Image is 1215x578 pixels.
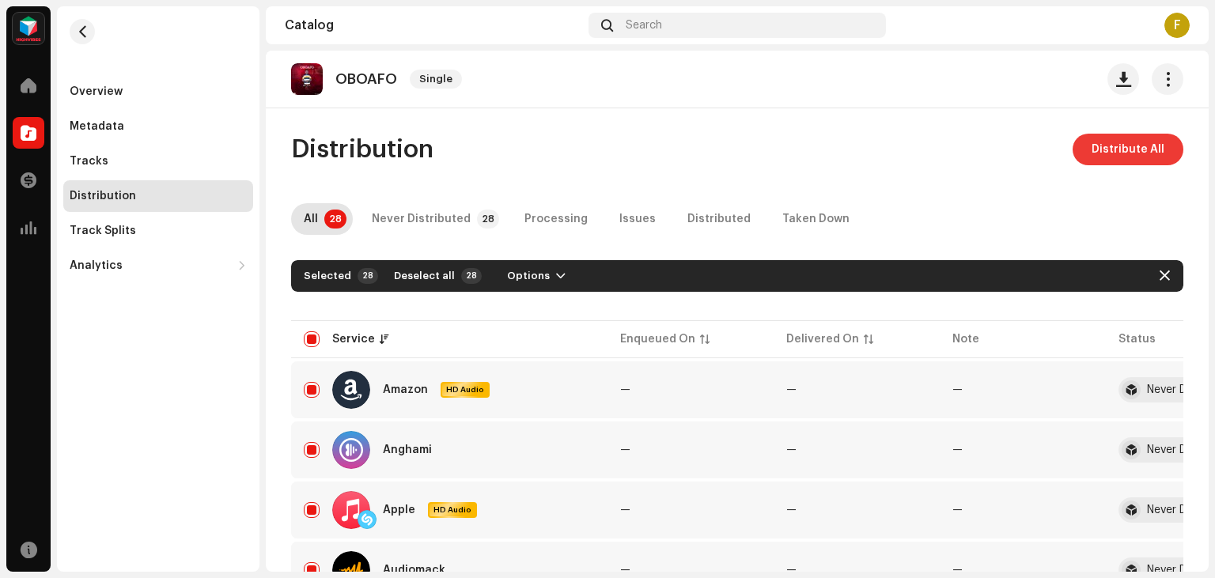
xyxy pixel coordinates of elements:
img: eda4d2e3-1fa8-4c68-9126-c8f6b6948c04 [291,63,323,95]
div: Processing [524,203,588,235]
re-a-table-badge: — [952,384,963,395]
button: Options [494,263,578,289]
re-m-nav-item: Distribution [63,180,253,212]
re-a-table-badge: — [952,504,963,516]
re-m-nav-dropdown: Analytics [63,250,253,281]
div: Metadata [70,120,124,133]
button: Distribute All [1073,134,1183,165]
img: feab3aad-9b62-475c-8caf-26f15a9573ee [13,13,44,44]
div: Delivered On [786,331,859,347]
div: Anghami [383,444,432,455]
div: Amazon [383,384,428,395]
span: — [620,444,630,455]
span: Options [507,260,550,292]
re-m-nav-item: Tracks [63,145,253,177]
div: Enqueued On [620,331,695,347]
p-badge: 28 [461,268,482,284]
span: — [620,504,630,516]
div: Taken Down [782,203,850,235]
button: Deselect all28 [384,263,488,289]
div: Service [332,331,375,347]
re-m-nav-item: Metadata [63,111,253,142]
div: Tracks [70,155,108,168]
div: All [304,203,318,235]
p-badge: 28 [324,210,346,229]
span: — [620,384,630,395]
span: Distribution [291,134,433,165]
div: 28 [358,268,378,284]
div: Audiomack [383,565,445,576]
div: Never Distributed [372,203,471,235]
span: — [786,504,797,516]
p: OBOAFO [335,71,397,88]
span: — [620,565,630,576]
div: F [1164,13,1190,38]
span: — [786,565,797,576]
span: Deselect all [394,260,455,292]
span: HD Audio [442,384,488,395]
re-m-nav-item: Track Splits [63,215,253,247]
span: HD Audio [430,504,475,516]
div: Catalog [285,19,582,32]
div: Distribution [70,190,136,202]
div: Selected [304,270,351,282]
span: — [786,444,797,455]
div: Apple [383,504,415,516]
div: Distributed [687,203,751,235]
div: Issues [619,203,656,235]
div: Analytics [70,259,123,272]
p-badge: 28 [477,210,499,229]
span: Single [410,70,462,89]
span: — [786,384,797,395]
re-m-nav-item: Overview [63,76,253,108]
span: Distribute All [1092,134,1164,165]
div: Overview [70,85,123,98]
div: Track Splits [70,225,136,237]
span: Search [626,19,662,32]
re-a-table-badge: — [952,444,963,455]
re-a-table-badge: — [952,565,963,576]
